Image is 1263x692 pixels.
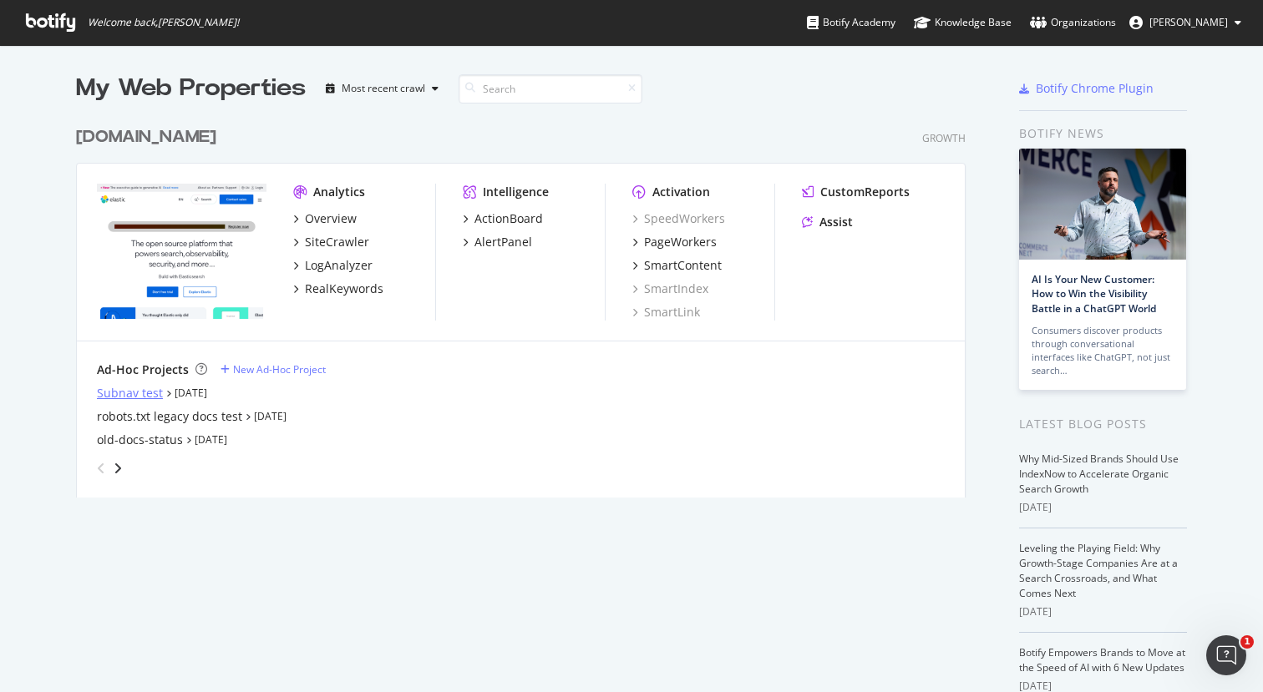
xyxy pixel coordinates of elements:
[97,385,163,402] a: Subnav test
[1116,9,1255,36] button: [PERSON_NAME]
[1032,272,1156,315] a: AI Is Your New Customer: How to Win the Visibility Battle in a ChatGPT World
[1036,80,1154,97] div: Botify Chrome Plugin
[802,184,910,200] a: CustomReports
[88,16,239,29] span: Welcome back, [PERSON_NAME] !
[483,184,549,200] div: Intelligence
[305,210,357,227] div: Overview
[474,234,532,250] div: AlertPanel
[474,210,543,227] div: ActionBoard
[644,257,722,274] div: SmartContent
[1206,635,1246,675] iframe: Intercom live chat
[112,460,124,477] div: angle-right
[293,210,357,227] a: Overview
[652,184,710,200] div: Activation
[459,74,642,104] input: Search
[1019,415,1187,433] div: Latest Blog Posts
[632,304,700,321] a: SmartLink
[90,455,112,482] div: angle-left
[819,214,853,230] div: Assist
[76,105,979,498] div: grid
[1019,604,1187,619] div: [DATE]
[97,184,266,319] img: elastic.co
[1019,452,1179,496] a: Why Mid-Sized Brands Should Use IndexNow to Accelerate Organic Search Growth
[76,125,223,149] a: [DOMAIN_NAME]
[807,14,895,31] div: Botify Academy
[1019,541,1178,600] a: Leveling the Playing Field: Why Growth-Stage Companies Are at a Search Crossroads, and What Comes...
[1030,14,1116,31] div: Organizations
[305,234,369,250] div: SiteCrawler
[254,409,287,423] a: [DATE]
[221,362,326,376] a: New Ad-Hoc Project
[632,234,717,250] a: PageWorkers
[1019,500,1187,515] div: [DATE]
[76,72,306,105] div: My Web Properties
[802,214,853,230] a: Assist
[632,210,725,227] a: SpeedWorkers
[922,131,966,145] div: Growth
[1149,15,1228,29] span: Celia García-Gutiérrez
[313,184,365,200] div: Analytics
[97,408,242,425] a: robots.txt legacy docs test
[233,362,326,376] div: New Ad-Hoc Project
[632,280,708,297] a: SmartIndex
[97,432,183,448] a: old-docs-status
[293,234,369,250] a: SiteCrawler
[293,257,373,274] a: LogAnalyzer
[76,125,216,149] div: [DOMAIN_NAME]
[1032,324,1174,377] div: Consumers discover products through conversational interfaces like ChatGPT, not just search…
[644,234,717,250] div: PageWorkers
[463,210,543,227] a: ActionBoard
[1019,645,1185,674] a: Botify Empowers Brands to Move at the Speed of AI with 6 New Updates
[1019,124,1187,143] div: Botify news
[175,386,207,400] a: [DATE]
[342,83,425,93] div: Most recent crawl
[195,432,227,447] a: [DATE]
[319,75,445,102] button: Most recent crawl
[305,257,373,274] div: LogAnalyzer
[1240,635,1254,649] span: 1
[463,234,532,250] a: AlertPanel
[1019,149,1186,260] img: AI Is Your New Customer: How to Win the Visibility Battle in a ChatGPT World
[293,280,383,297] a: RealKeywords
[914,14,1012,31] div: Knowledge Base
[305,280,383,297] div: RealKeywords
[632,257,722,274] a: SmartContent
[97,361,189,378] div: Ad-Hoc Projects
[1019,80,1154,97] a: Botify Chrome Plugin
[820,184,910,200] div: CustomReports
